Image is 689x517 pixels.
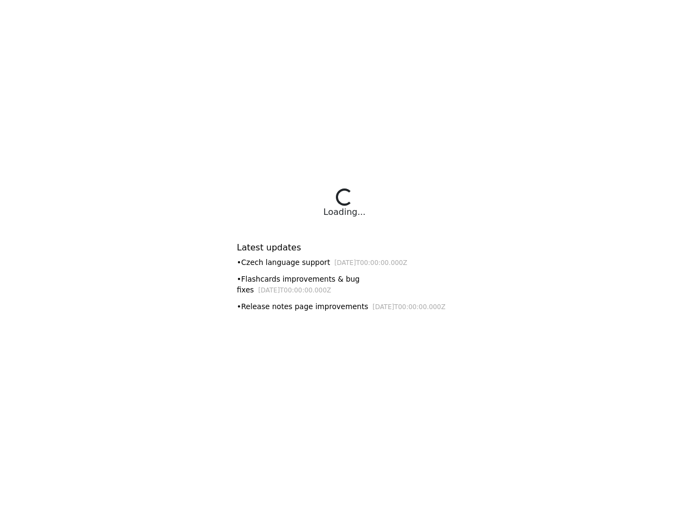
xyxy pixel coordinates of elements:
[258,287,332,294] small: [DATE]T00:00:00.000Z
[324,206,365,219] div: Loading...
[237,274,452,296] div: • Flashcards improvements & bug fixes
[237,242,452,253] h6: Latest updates
[237,301,452,312] div: • Release notes page improvements
[237,257,452,268] div: • Czech language support
[372,303,446,311] small: [DATE]T00:00:00.000Z
[334,259,407,267] small: [DATE]T00:00:00.000Z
